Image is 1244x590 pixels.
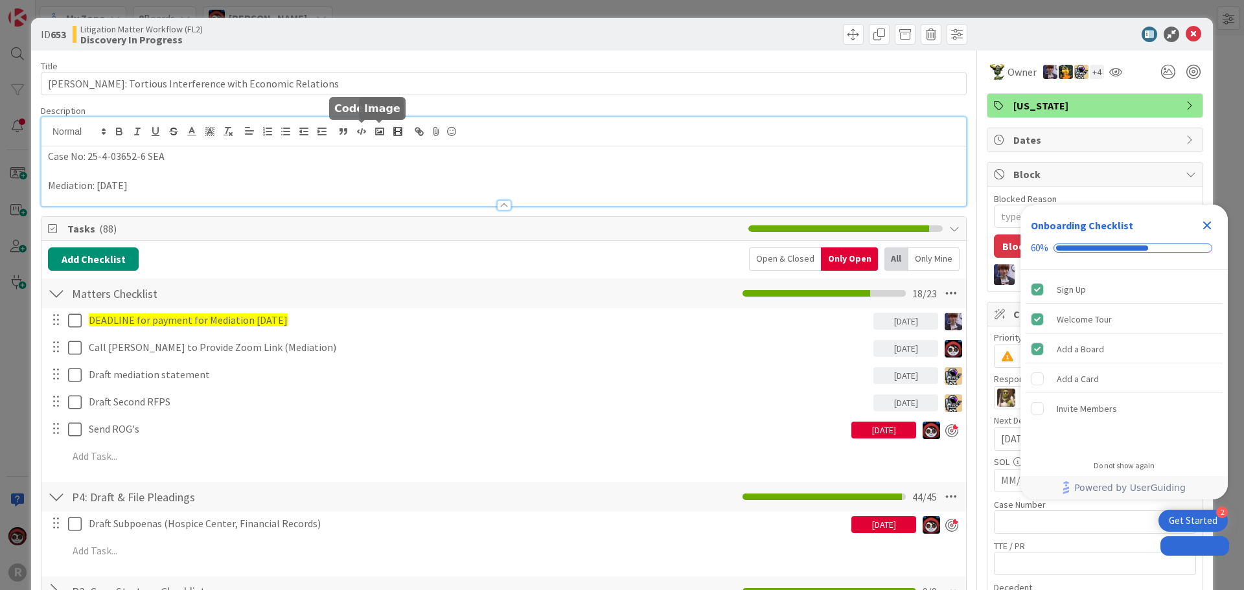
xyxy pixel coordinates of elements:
p: Call [PERSON_NAME] to Provide Zoom Link (Mediation) [89,340,868,355]
div: Add a Card [1057,371,1099,387]
input: MM/DD/YYYY [1001,428,1189,450]
div: Add a Board is complete. [1026,335,1223,363]
a: Powered by UserGuiding [1027,476,1221,499]
div: + 4 [1090,65,1104,79]
div: All [884,247,908,271]
div: Priority [994,333,1196,342]
div: Add a Card is incomplete. [1026,365,1223,393]
input: type card name here... [41,72,967,95]
img: ML [994,264,1015,285]
div: Get Started [1169,514,1217,527]
div: Close Checklist [1197,215,1217,236]
div: [DATE] [851,516,916,533]
p: Draft mediation statement [89,367,868,382]
label: Case Number [994,499,1046,510]
div: Footer [1020,476,1228,499]
span: Block [1013,166,1179,182]
img: TM [945,394,962,412]
p: Case No: 25-4-03652-6 SEA [48,149,960,164]
h5: Image [364,102,400,115]
img: JS [923,422,940,439]
div: 2 [1216,506,1228,518]
img: TM [1074,65,1088,79]
div: [DATE] [873,340,938,357]
img: JS [945,340,962,357]
p: Draft Subpoenas (Hospice Center, Financial Records) [89,516,846,531]
h5: Code Block [334,102,398,115]
span: 44 / 45 [912,489,937,505]
div: [DATE] [873,313,938,330]
div: Only Open [821,247,878,271]
label: Title [41,60,58,72]
label: Blocked Reason [994,193,1057,205]
span: Dates [1013,132,1179,148]
span: Litigation Matter Workflow (FL2) [80,24,203,34]
span: ID [41,27,66,42]
div: [DATE] [873,394,938,411]
span: Description [41,105,86,117]
input: MM/DD/YYYY [1001,470,1189,492]
div: Invite Members is incomplete. [1026,394,1223,423]
img: MR [1059,65,1073,79]
label: TTE / PR [994,540,1025,552]
div: Responsible Paralegal [994,374,1196,383]
div: [DATE] [873,367,938,384]
div: Open & Closed [749,247,821,271]
p: Send ROG's [89,422,846,437]
img: ML [1043,65,1057,79]
span: 18 / 23 [912,286,937,301]
div: Sign Up is complete. [1026,275,1223,304]
input: Add Checklist... [67,282,359,305]
div: Add a Board [1057,341,1104,357]
span: Tasks [67,221,742,236]
div: Checklist progress: 60% [1031,242,1217,254]
img: JS [923,516,940,534]
div: Do not show again [1094,460,1155,471]
span: ( 88 ) [99,222,117,235]
b: Discovery In Progress [80,34,203,45]
div: Welcome Tour is complete. [1026,305,1223,334]
div: Checklist Container [1020,205,1228,499]
p: Mediation: [DATE] [48,178,960,193]
b: 653 [51,28,66,41]
span: [US_STATE] [1013,98,1179,113]
div: SOL [994,457,1196,466]
div: Sign Up [1057,282,1086,297]
img: DG [997,389,1015,407]
span: DEADLINE for payment for Mediation [DATE] [89,313,288,326]
div: Checklist items [1020,270,1228,452]
div: Next Deadline [994,416,1196,425]
div: Onboarding Checklist [1031,218,1133,233]
div: Welcome Tour [1057,312,1112,327]
p: Draft Second RFPS [89,394,868,409]
span: Custom Fields [1013,306,1179,322]
input: Add Checklist... [67,485,359,508]
span: Powered by UserGuiding [1074,480,1186,495]
div: Open Get Started checklist, remaining modules: 2 [1158,510,1228,532]
div: [DATE] [851,422,916,438]
button: Add Checklist [48,247,139,271]
img: ML [945,313,962,330]
img: NC [989,64,1005,80]
button: Block [994,234,1038,258]
div: Invite Members [1057,401,1117,416]
div: 60% [1031,242,1048,254]
img: TM [945,367,962,385]
span: Owner [1008,64,1037,80]
div: Only Mine [908,247,960,271]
